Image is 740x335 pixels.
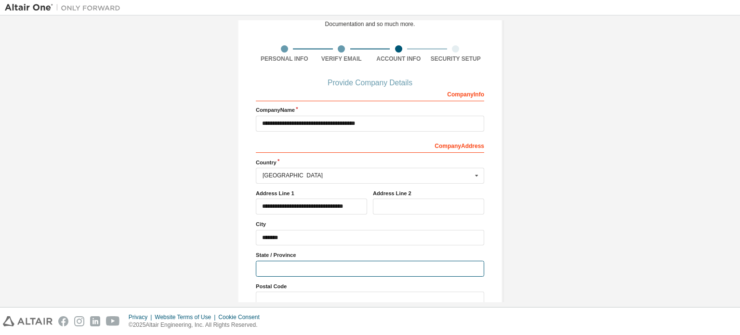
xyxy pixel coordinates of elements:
label: Company Name [256,106,484,114]
label: City [256,220,484,228]
div: Account Info [370,55,427,63]
div: Company Info [256,86,484,101]
div: Cookie Consent [218,313,265,321]
label: Postal Code [256,282,484,290]
label: State / Province [256,251,484,259]
div: Personal Info [256,55,313,63]
div: Website Terms of Use [155,313,218,321]
div: Privacy [129,313,155,321]
div: For Free Trials, Licenses, Downloads, Learning & Documentation and so much more. [307,13,434,28]
img: Altair One [5,3,125,13]
div: Security Setup [427,55,485,63]
div: Verify Email [313,55,370,63]
div: Company Address [256,137,484,153]
img: linkedin.svg [90,316,100,326]
label: Address Line 2 [373,189,484,197]
label: Address Line 1 [256,189,367,197]
img: facebook.svg [58,316,68,326]
label: Country [256,159,484,166]
img: altair_logo.svg [3,316,53,326]
div: [GEOGRAPHIC_DATA] [263,173,472,178]
div: Provide Company Details [256,80,484,86]
img: instagram.svg [74,316,84,326]
p: © 2025 Altair Engineering, Inc. All Rights Reserved. [129,321,265,329]
img: youtube.svg [106,316,120,326]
